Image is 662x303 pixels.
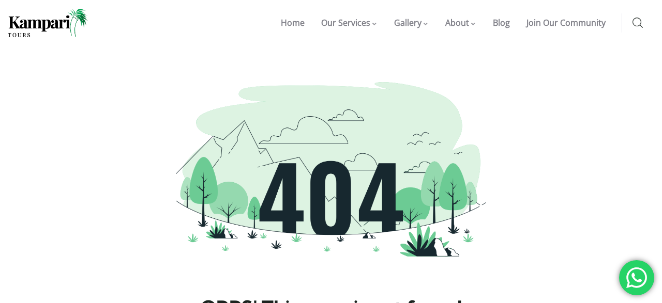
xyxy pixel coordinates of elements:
span: Blog [493,17,510,28]
img: 404 not found [176,82,486,278]
div: 'Chat [619,260,654,295]
span: About [445,17,469,28]
span: Our Services [321,17,370,28]
span: Home [281,17,305,28]
img: Home [8,9,88,37]
span: Join Our Community [526,17,606,28]
span: Gallery [394,17,422,28]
